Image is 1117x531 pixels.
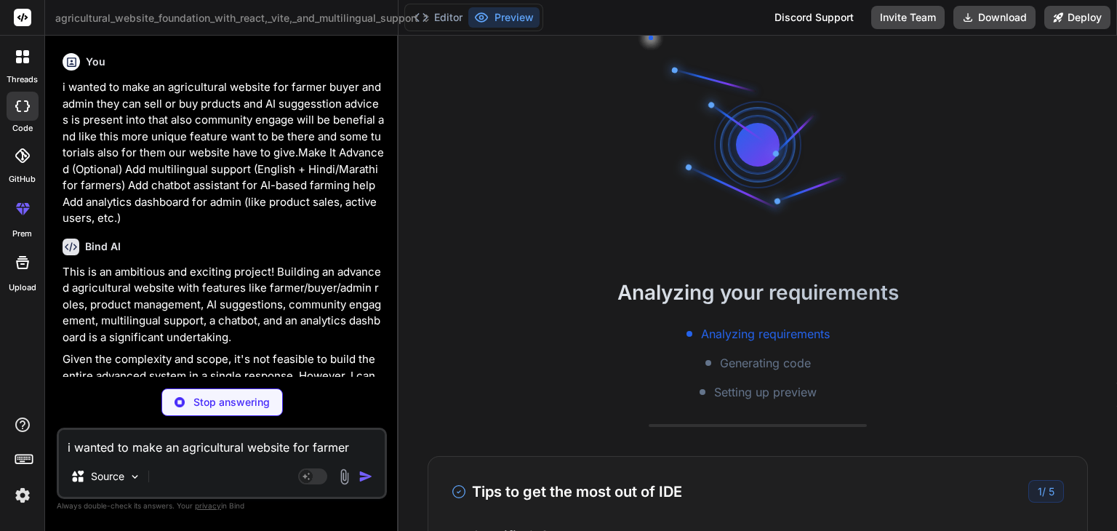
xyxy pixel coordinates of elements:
span: privacy [195,501,221,510]
p: Stop answering [193,395,270,410]
span: Analyzing requirements [701,325,830,343]
label: threads [7,73,38,86]
h3: Tips to get the most out of IDE [452,481,682,503]
span: 5 [1049,485,1054,498]
div: Discord Support [766,6,862,29]
img: Pick Models [129,471,141,483]
label: GitHub [9,173,36,185]
label: Upload [9,282,36,294]
span: Setting up preview [714,383,817,401]
img: icon [359,469,373,484]
label: code [12,122,33,135]
p: Given the complexity and scope, it's not feasible to build the entire advanced system in a single... [63,351,384,450]
span: Generating code [720,354,811,372]
p: i wanted to make an agricultural website for farmer buyer and admin they can sell or buy prducts ... [63,79,384,227]
span: agricultural_website_foundation_with_react,_vite,_and_multilingual_support [55,11,431,25]
p: Source [91,469,124,484]
button: Deploy [1044,6,1110,29]
button: Invite Team [871,6,945,29]
p: This is an ambitious and exciting project! Building an advanced agricultural website with feature... [63,264,384,346]
h2: Analyzing your requirements [399,277,1117,308]
img: settings [10,483,35,508]
h6: You [86,55,105,69]
span: 1 [1038,485,1042,498]
h6: Bind AI [85,239,121,254]
button: Editor [408,7,468,28]
img: attachment [336,468,353,485]
button: Download [953,6,1036,29]
div: / [1028,480,1064,503]
label: prem [12,228,32,240]
p: Always double-check its answers. Your in Bind [57,499,387,513]
button: Preview [468,7,540,28]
